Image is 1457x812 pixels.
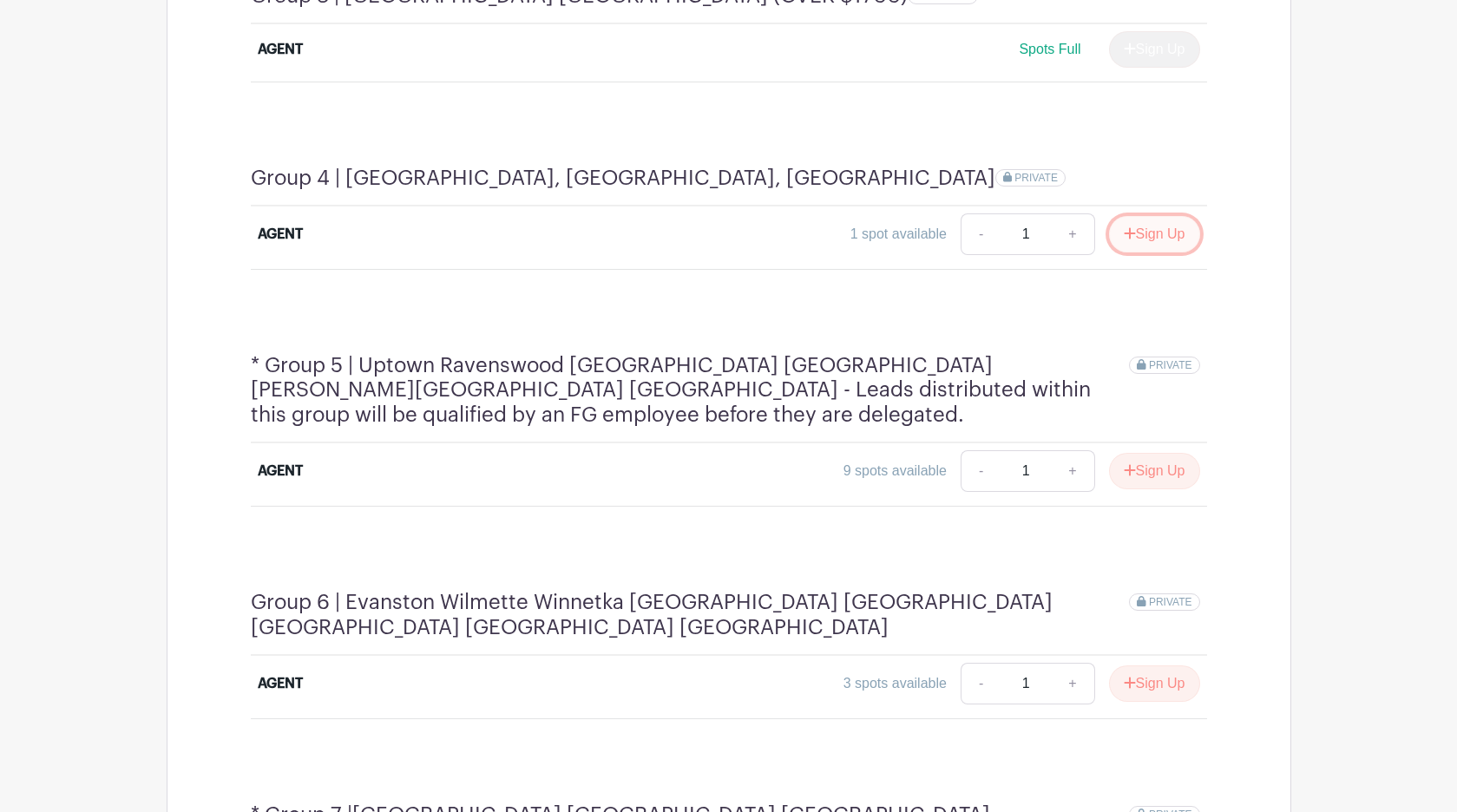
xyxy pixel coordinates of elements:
div: 1 spot available [850,224,947,245]
a: + [1051,450,1094,492]
a: + [1051,663,1094,704]
span: Spots Full [1019,42,1080,56]
h4: Group 4 | [GEOGRAPHIC_DATA], [GEOGRAPHIC_DATA], [GEOGRAPHIC_DATA] [251,166,995,191]
div: 3 spots available [843,673,947,694]
button: Sign Up [1109,453,1200,489]
a: - [961,450,1001,492]
a: + [1051,213,1094,255]
span: PRIVATE [1149,596,1192,608]
button: Sign Up [1109,665,1200,702]
div: AGENT [258,673,303,694]
div: AGENT [258,224,303,245]
div: 9 spots available [843,461,947,481]
span: PRIVATE [1014,172,1058,184]
h4: * Group 5 | Uptown Ravenswood [GEOGRAPHIC_DATA] [GEOGRAPHIC_DATA] [PERSON_NAME][GEOGRAPHIC_DATA] ... [251,353,1130,428]
span: PRIVATE [1149,359,1192,371]
a: - [961,213,1001,255]
div: AGENT [258,461,303,481]
button: Sign Up [1109,216,1200,252]
div: AGENT [258,39,303,60]
h4: Group 6 | Evanston Wilmette Winnetka [GEOGRAPHIC_DATA] [GEOGRAPHIC_DATA] [GEOGRAPHIC_DATA] [GEOGR... [251,590,1130,640]
a: - [961,663,1001,704]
